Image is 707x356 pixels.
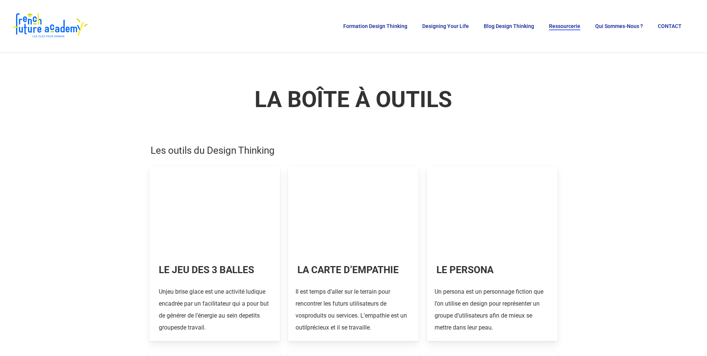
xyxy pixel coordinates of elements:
em: Les outils du Design Thinking [149,145,276,156]
a: Formation Design Thinking [340,24,411,29]
span: CONTACT [658,23,682,29]
a: Blog Design Thinking [480,24,538,29]
img: French Future Academy [10,11,89,41]
span: Designing Your Life [422,23,469,29]
span: Blog Design Thinking [484,23,534,29]
span: Qui sommes-nous ? [595,23,643,29]
em: LA BOÎTE À OUTILS [253,86,453,113]
span: Ressourcerie [549,23,580,29]
a: CONTACT [654,24,685,29]
span: Formation Design Thinking [343,23,407,29]
a: Designing Your Life [419,24,473,29]
a: Qui sommes-nous ? [591,24,647,29]
a: Ressourcerie [545,24,584,29]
